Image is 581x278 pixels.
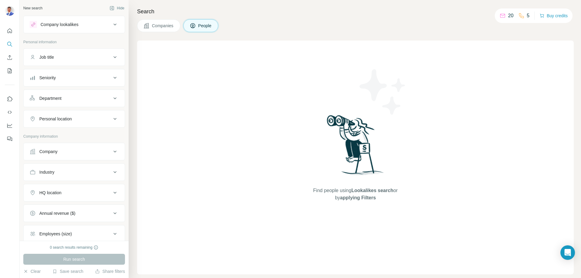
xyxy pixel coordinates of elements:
button: Seniority [24,70,125,85]
h4: Search [137,7,574,16]
p: Company information [23,134,125,139]
img: Avatar [5,6,15,16]
div: 0 search results remaining [50,245,99,250]
button: Personal location [24,112,125,126]
button: Company lookalikes [24,17,125,32]
span: Find people using or by [307,187,404,201]
button: Search [5,39,15,50]
button: Dashboard [5,120,15,131]
button: Industry [24,165,125,179]
div: Department [39,95,61,101]
button: Enrich CSV [5,52,15,63]
div: Open Intercom Messenger [560,245,575,260]
div: Job title [39,54,54,60]
button: Quick start [5,25,15,36]
div: Personal location [39,116,72,122]
button: Use Surfe API [5,107,15,118]
span: applying Filters [340,195,376,200]
div: Company [39,149,57,155]
button: Use Surfe on LinkedIn [5,93,15,104]
div: Employees (size) [39,231,72,237]
p: 20 [508,12,514,19]
p: 5 [527,12,530,19]
div: Annual revenue ($) [39,210,75,216]
div: New search [23,5,42,11]
img: Surfe Illustration - Stars [356,65,410,119]
span: People [198,23,212,29]
button: Job title [24,50,125,64]
button: Feedback [5,133,15,144]
div: HQ location [39,190,61,196]
img: Surfe Illustration - Woman searching with binoculars [324,113,387,181]
button: My lists [5,65,15,76]
p: Personal information [23,39,125,45]
button: Employees (size) [24,227,125,241]
div: Company lookalikes [41,21,78,28]
span: Companies [152,23,174,29]
button: Share filters [95,268,125,274]
span: Lookalikes search [351,188,393,193]
button: Department [24,91,125,106]
div: Industry [39,169,54,175]
button: Company [24,144,125,159]
button: Hide [105,4,129,13]
button: HQ location [24,185,125,200]
button: Save search [52,268,83,274]
button: Annual revenue ($) [24,206,125,221]
button: Clear [23,268,41,274]
div: Seniority [39,75,56,81]
button: Buy credits [540,11,568,20]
